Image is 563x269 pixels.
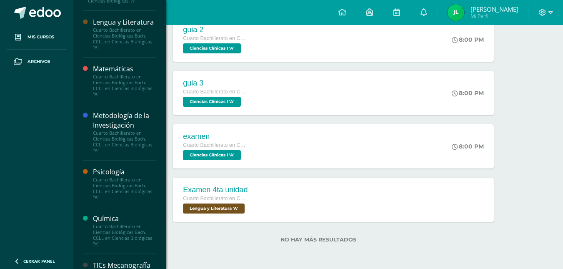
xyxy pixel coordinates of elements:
div: Cuarto Bachillerato en Ciencias Biológicas Bach. CCLL en Ciencias Biológicas "A" [93,74,156,97]
div: Matemáticas [93,64,156,74]
div: Psicología [93,167,156,177]
div: Metodología de la Investigación [93,111,156,130]
a: PsicologíaCuarto Bachillerato en Ciencias Biológicas Bach. CCLL en Ciencias Biológicas "A" [93,167,156,200]
span: Mi Perfil [470,13,518,20]
span: Mis cursos [28,34,54,40]
label: No hay más resultados [130,236,507,243]
span: Ciencias Clínicas I 'A' [183,150,241,160]
div: 8:00 PM [452,143,484,150]
a: Metodología de la InvestigaciónCuarto Bachillerato en Ciencias Biológicas Bach. CCLL en Ciencias ... [93,111,156,153]
span: Cerrar panel [23,258,55,264]
div: examen [183,132,245,141]
div: Examen 4ta unidad [183,186,248,194]
span: Cuarto Bachillerato en Ciencias Biológicas Bach. CCLL en Ciencias Biológicas [183,35,245,41]
div: 8:00 PM [452,89,484,97]
a: QuímicaCuarto Bachillerato en Ciencias Biológicas Bach. CCLL en Ciencias Biológicas "A" [93,214,156,247]
div: Cuarto Bachillerato en Ciencias Biológicas Bach. CCLL en Ciencias Biológicas "A" [93,130,156,153]
span: Cuarto Bachillerato en Ciencias Biológicas Bach. CCLL en Ciencias Biológicas [183,142,245,148]
span: Cuarto Bachillerato en Ciencias Biológicas Bach. CCLL en Ciencias Biológicas [183,89,245,95]
a: MatemáticasCuarto Bachillerato en Ciencias Biológicas Bach. CCLL en Ciencias Biológicas "A" [93,64,156,97]
span: Lengua y Literatura 'A' [183,204,245,214]
span: Ciencias Clínicas I 'A' [183,97,241,107]
div: guia 2 [183,25,245,34]
div: guia 3 [183,79,245,88]
span: Cuarto Bachillerato en Ciencias Biológicas Bach. CCLL en Ciencias Biológicas [183,196,245,201]
a: Archivos [7,50,67,74]
div: Química [93,214,156,224]
div: Cuarto Bachillerato en Ciencias Biológicas Bach. CCLL en Ciencias Biológicas "A" [93,27,156,50]
span: Archivos [28,58,50,65]
span: [PERSON_NAME] [470,5,518,13]
div: 8:00 PM [452,36,484,43]
a: Mis cursos [7,25,67,50]
span: Ciencias Clínicas I 'A' [183,43,241,53]
img: 6233c4221bbb19576ca63f4330107800.png [448,4,464,21]
div: Cuarto Bachillerato en Ciencias Biológicas Bach. CCLL en Ciencias Biológicas "A" [93,177,156,200]
div: Lengua y Literatura [93,18,156,27]
a: Lengua y LiteraturaCuarto Bachillerato en Ciencias Biológicas Bach. CCLL en Ciencias Biológicas "A" [93,18,156,50]
div: Cuarto Bachillerato en Ciencias Biológicas Bach. CCLL en Ciencias Biológicas "A" [93,224,156,247]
